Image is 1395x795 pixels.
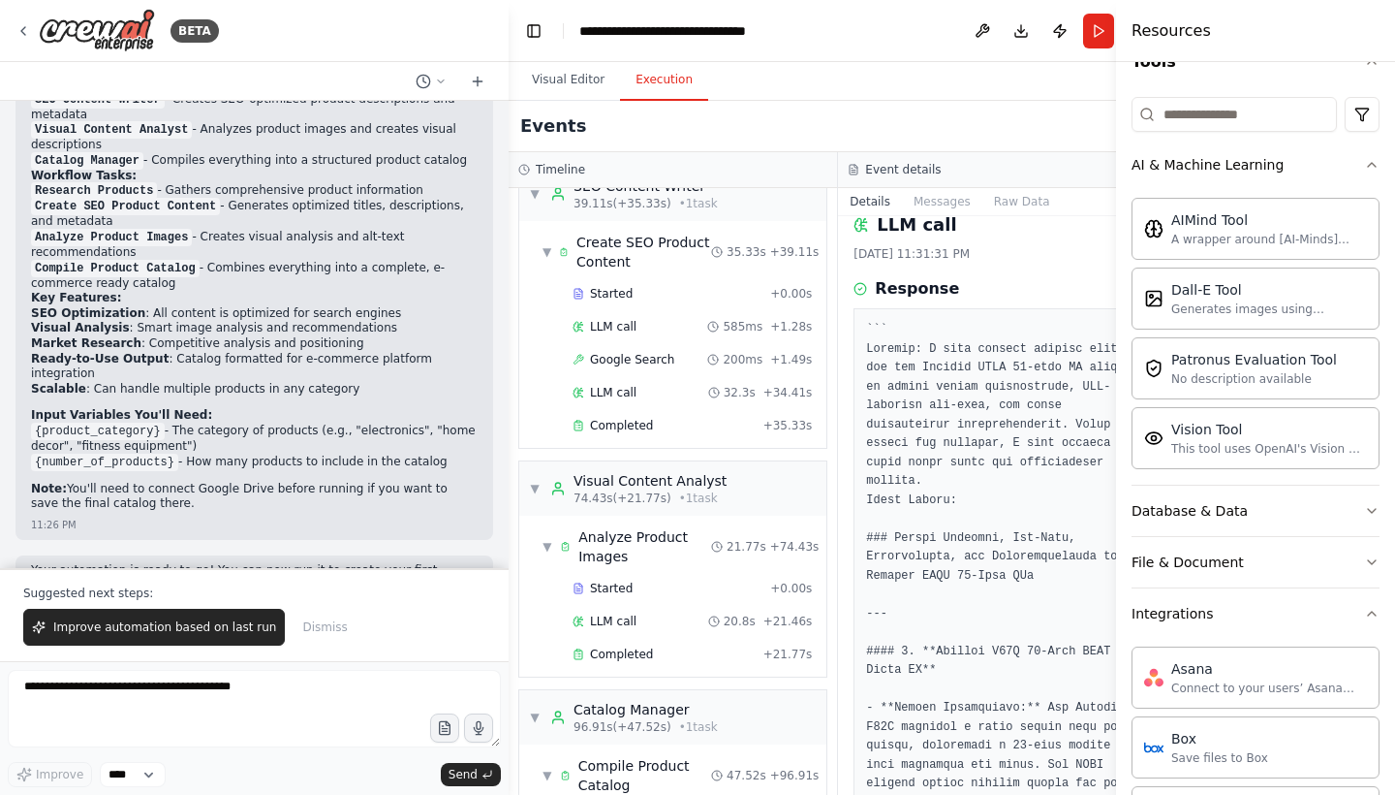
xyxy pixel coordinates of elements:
span: Improve automation based on last run [53,620,276,635]
strong: Workflow Tasks: [31,169,137,182]
span: + 39.11s [770,244,820,260]
img: Box [1144,738,1163,757]
span: Completed [590,418,653,433]
div: File & Document [1131,553,1244,572]
button: Start a new chat [462,70,493,93]
span: ▼ [542,539,552,555]
div: AIMind Tool [1171,210,1367,230]
div: A wrapper around [AI-Minds]([URL][DOMAIN_NAME]). Useful for when you need answers to questions fr... [1171,232,1367,247]
span: • 1 task [679,719,718,735]
span: ▼ [529,710,541,725]
span: Started [590,286,633,302]
span: 74.43s (+21.77s) [573,491,671,506]
h3: Event details [865,162,941,177]
div: Create SEO Product Content [576,233,711,271]
strong: Scalable [31,382,86,396]
div: No description available [1171,371,1337,387]
button: Click to speak your automation idea [464,714,493,743]
code: Compile Product Catalog [31,260,200,277]
li: : Smart image analysis and recommendations [31,321,478,336]
span: 20.8s [724,614,756,629]
strong: Key Features: [31,291,121,304]
span: ▼ [542,244,551,260]
strong: Visual Analysis [31,321,130,334]
li: - Gathers comprehensive product information [31,183,478,199]
strong: Note: [31,482,67,495]
span: LLM call [590,385,636,400]
span: Completed [590,647,653,662]
span: Started [590,581,633,596]
div: Database & Data [1131,501,1248,521]
li: - Analyzes product images and creates visual descriptions [31,122,478,153]
button: File & Document [1131,537,1379,588]
span: 96.91s (+47.52s) [573,719,671,735]
code: Create SEO Product Content [31,198,220,215]
li: - Generates optimized titles, descriptions, and metadata [31,199,478,230]
li: - Creates SEO-optimized product descriptions and metadata [31,92,478,123]
strong: Ready-to-Use Output [31,352,169,366]
button: Details [838,188,902,215]
span: ▼ [529,186,541,202]
button: Visual Editor [516,60,620,101]
p: Suggested next steps: [23,586,485,601]
div: Integrations [1131,604,1213,623]
div: 11:26 PM [31,518,77,532]
button: Improve [8,762,92,787]
img: PatronusEvalTool [1144,359,1163,378]
code: Analyze Product Images [31,229,192,246]
li: - Compiles everything into a structured product catalog [31,153,478,169]
span: Send [449,767,478,782]
button: Database & Data [1131,486,1379,536]
span: 200ms [723,352,762,367]
span: + 35.33s [763,418,813,433]
div: This tool uses OpenAI's Vision API to describe the contents of an image. [1171,441,1367,457]
strong: Input Variables You'll Need: [31,408,212,422]
li: - Combines everything into a complete, e-commerce ready catalog [31,261,478,292]
strong: Market Research [31,336,141,350]
button: Execution [620,60,708,101]
button: Hide left sidebar [520,17,547,45]
li: - The category of products (e.g., "electronics", "home decor", "fitness equipment") [31,424,478,455]
nav: breadcrumb [579,21,797,41]
button: Send [441,763,501,786]
div: Box [1171,729,1268,748]
span: + 34.41s [763,385,813,400]
div: Compile Product Catalog [578,756,711,795]
div: AI & Machine Learning [1131,155,1284,175]
li: - Creates visual analysis and alt-text recommendations [31,230,478,261]
span: Google Search [590,352,674,367]
p: You'll need to connect Google Drive before running if you want to save the final catalog there. [31,482,478,512]
div: Asana [1171,659,1367,679]
span: + 1.28s [770,319,812,334]
span: + 74.43s [770,539,820,555]
code: {product_category} [31,423,165,440]
strong: SEO Optimization [31,306,145,320]
div: BETA [170,19,219,43]
code: Catalog Manager [31,152,143,170]
h2: LLM call [877,211,956,238]
span: + 21.77s [763,647,813,662]
button: Messages [902,188,982,215]
h3: Response [875,277,959,301]
span: 35.33s [727,244,766,260]
div: Visual Content Analyst [573,471,727,491]
div: Connect to your users’ Asana accounts [1171,681,1367,696]
span: + 0.00s [770,286,812,302]
div: Generates images using OpenAI's Dall-E model. [1171,302,1367,317]
li: : Competitive analysis and positioning [31,336,478,352]
button: Raw Data [982,188,1062,215]
li: : Catalog formatted for e-commerce platform integration [31,352,478,382]
code: Visual Content Analyst [31,121,192,139]
img: AIMindTool [1144,219,1163,238]
div: Analyze Product Images [578,527,711,566]
h2: Events [520,112,586,140]
div: Dall-E Tool [1171,280,1367,300]
img: DallETool [1144,289,1163,308]
h4: Resources [1131,19,1211,43]
span: Dismiss [302,620,347,635]
h3: Timeline [536,162,585,177]
span: ▼ [542,768,552,783]
span: • 1 task [679,491,718,506]
button: Improve automation based on last run [23,609,285,646]
span: 32.3s [724,385,756,400]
